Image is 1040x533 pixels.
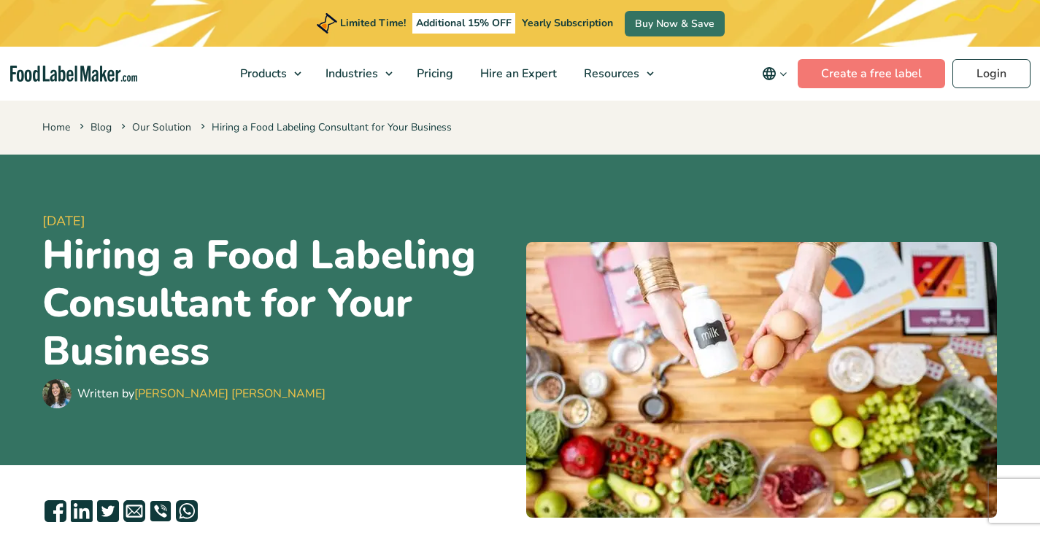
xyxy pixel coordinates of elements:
span: [DATE] [42,211,515,231]
a: Login [952,59,1031,88]
div: Written by [77,385,326,402]
span: Limited Time! [340,16,406,30]
img: Maria Abi Hanna - Food Label Maker [42,379,72,408]
span: Resources [579,66,641,82]
a: Blog [90,120,112,134]
a: [PERSON_NAME] [PERSON_NAME] [134,386,326,402]
a: Create a free label [798,59,945,88]
a: Home [42,120,70,134]
span: Yearly Subscription [522,16,613,30]
a: Industries [312,47,400,101]
span: Hiring a Food Labeling Consultant for Your Business [198,120,452,134]
a: Buy Now & Save [625,11,725,36]
a: Resources [571,47,661,101]
span: Hire an Expert [476,66,558,82]
span: Pricing [412,66,455,82]
a: Pricing [404,47,463,101]
span: Industries [321,66,380,82]
a: Products [227,47,309,101]
a: Hire an Expert [467,47,567,101]
span: Products [236,66,288,82]
a: Our Solution [132,120,191,134]
h1: Hiring a Food Labeling Consultant for Your Business [42,231,515,376]
span: Additional 15% OFF [412,13,515,34]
